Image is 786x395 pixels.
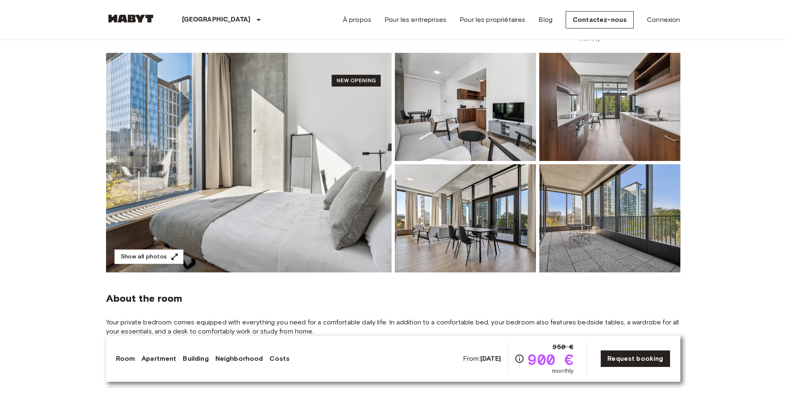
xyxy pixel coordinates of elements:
[395,164,536,272] img: Picture of unit BE-23-003-016-002
[183,354,208,364] a: Building
[106,53,392,272] img: Marketing picture of unit BE-23-003-016-002
[106,292,680,305] span: About the room
[385,15,446,25] a: Pour les entreprises
[566,11,634,28] a: Contactez-nous
[460,15,525,25] a: Pour les propriétaires
[539,164,680,272] img: Picture of unit BE-23-003-016-002
[343,15,371,25] a: À propos
[552,342,574,352] span: 950 €
[116,354,135,364] a: Room
[515,354,524,364] svg: Check cost overview for full price breakdown. Please note that discounts apply to new joiners onl...
[142,354,176,364] a: Apartment
[600,350,670,367] a: Request booking
[106,318,680,336] span: Your private bedroom comes equipped with everything you need for a comfortable daily life. In add...
[269,354,290,364] a: Costs
[480,355,501,362] b: [DATE]
[106,14,156,23] img: Habyt
[463,354,501,363] span: From:
[215,354,263,364] a: Neighborhood
[538,15,552,25] a: Blog
[114,249,184,265] button: Show all photos
[647,15,680,25] a: Connexion
[528,352,574,367] span: 900 €
[552,367,574,375] span: monthly
[539,53,680,161] img: Picture of unit BE-23-003-016-002
[395,53,536,161] img: Picture of unit BE-23-003-016-002
[182,15,251,25] p: [GEOGRAPHIC_DATA]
